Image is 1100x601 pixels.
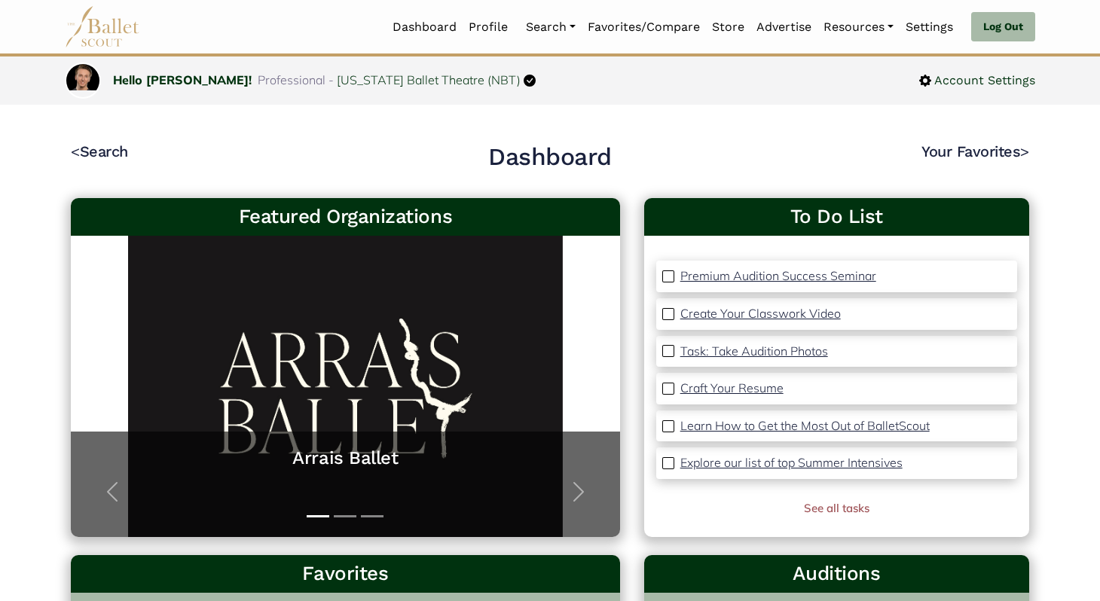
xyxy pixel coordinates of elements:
[1020,142,1029,160] code: >
[900,11,959,43] a: Settings
[750,11,817,43] a: Advertise
[680,306,841,321] p: Create Your Classwork Video
[334,508,356,525] button: Slide 2
[680,380,784,395] p: Craft Your Resume
[680,416,930,436] a: Learn How to Get the Most Out of BalletScout
[86,447,605,470] a: Arrais Ballet
[66,64,99,90] img: profile picture
[680,267,876,286] a: Premium Audition Success Seminar
[680,343,828,358] p: Task: Take Audition Photos
[680,342,828,362] a: Task: Take Audition Photos
[582,11,706,43] a: Favorites/Compare
[680,268,876,283] p: Premium Audition Success Seminar
[680,379,784,398] a: Craft Your Resume
[680,453,903,473] a: Explore our list of top Summer Intensives
[71,142,80,160] code: <
[680,455,903,470] p: Explore our list of top Summer Intensives
[921,142,1029,160] a: Your Favorites>
[656,561,1017,587] h3: Auditions
[83,561,608,587] h3: Favorites
[258,72,325,87] span: Professional
[488,142,612,173] h2: Dashboard
[804,501,869,515] a: See all tasks
[328,72,334,87] span: -
[680,304,841,324] a: Create Your Classwork Video
[361,508,383,525] button: Slide 3
[463,11,514,43] a: Profile
[931,71,1035,90] span: Account Settings
[113,72,252,87] a: Hello [PERSON_NAME]!
[817,11,900,43] a: Resources
[680,418,930,433] p: Learn How to Get the Most Out of BalletScout
[520,11,582,43] a: Search
[337,72,521,87] a: [US_STATE] Ballet Theatre (NBT)
[307,508,329,525] button: Slide 1
[71,142,128,160] a: <Search
[919,71,1035,90] a: Account Settings
[387,11,463,43] a: Dashboard
[83,204,608,230] h3: Featured Organizations
[656,204,1017,230] a: To Do List
[706,11,750,43] a: Store
[971,12,1035,42] a: Log Out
